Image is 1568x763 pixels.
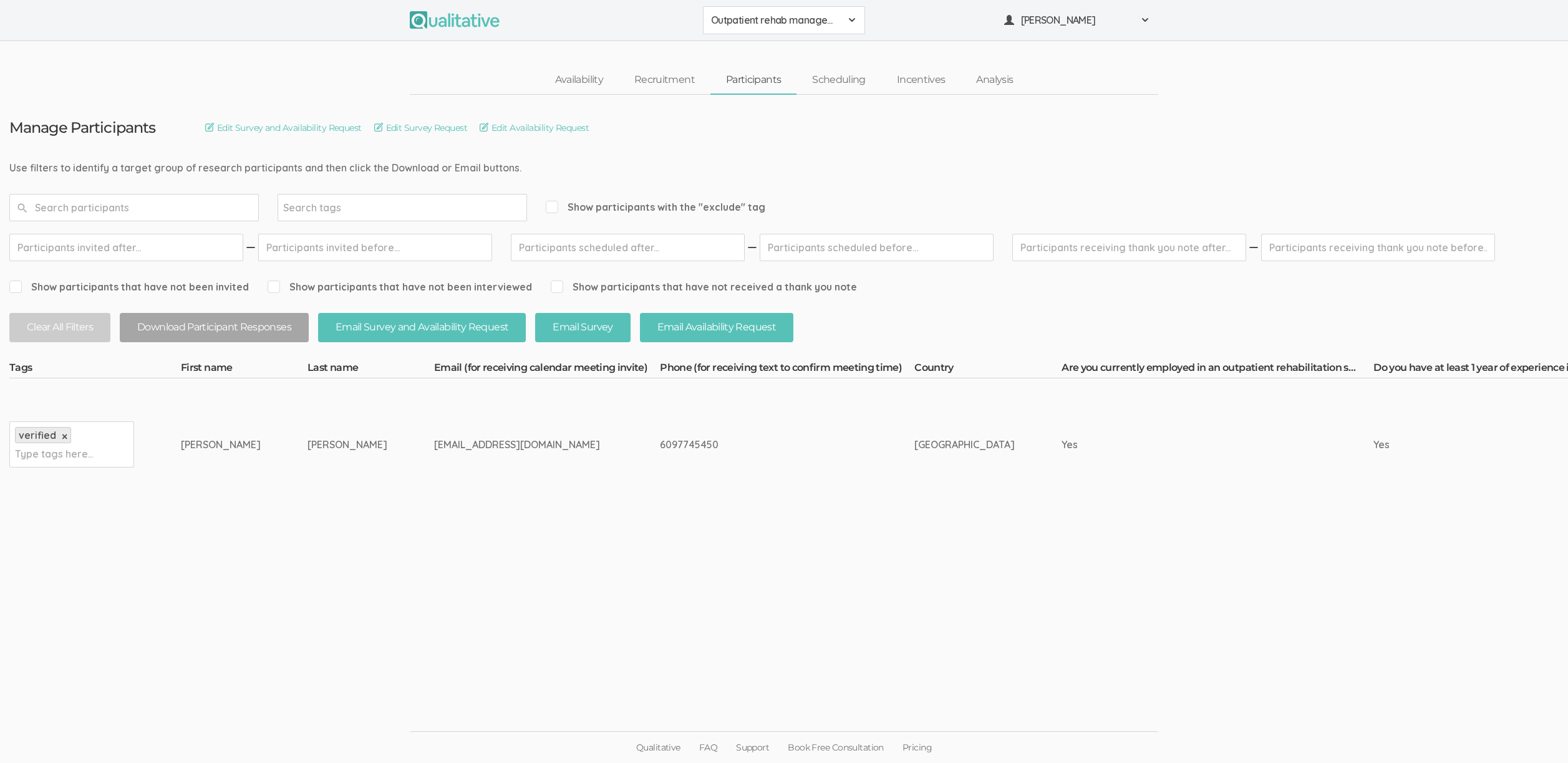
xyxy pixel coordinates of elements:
th: Last name [307,361,434,378]
button: Clear All Filters [9,313,110,342]
input: Participants receiving thank you note after... [1012,234,1246,261]
a: Availability [540,67,619,94]
input: Search tags [283,199,361,216]
div: [PERSON_NAME] [181,438,261,452]
span: Show participants that have not received a thank you note [551,280,857,294]
span: verified [19,429,56,441]
a: FAQ [690,732,727,763]
input: Participants receiving thank you note before... [1261,234,1495,261]
th: First name [181,361,307,378]
input: Search participants [9,194,259,221]
a: Incentives [881,67,961,94]
a: Analysis [961,67,1028,94]
th: Tags [9,361,181,378]
img: dash.svg [746,234,758,261]
button: Email Survey [535,313,630,342]
a: Pricing [893,732,941,763]
div: Yes [1062,438,1327,452]
a: Edit Survey and Availability Request [205,121,362,135]
a: Edit Survey Request [374,121,467,135]
input: Participants invited after... [9,234,243,261]
button: Outpatient rehab management of no shows and cancellations [703,6,865,34]
iframe: Chat Widget [1506,703,1568,763]
h3: Manage Participants [9,120,155,136]
button: Email Availability Request [640,313,793,342]
a: Recruitment [619,67,710,94]
a: Edit Availability Request [480,121,589,135]
span: Show participants that have not been invited [9,280,249,294]
span: Show participants that have not been interviewed [268,280,532,294]
a: Participants [710,67,796,94]
a: Book Free Consultation [778,732,893,763]
a: × [62,431,67,442]
img: dash.svg [244,234,257,261]
span: Outpatient rehab management of no shows and cancellations [711,13,841,27]
th: Country [914,361,1062,378]
input: Participants scheduled after... [511,234,745,261]
button: Download Participant Responses [120,313,309,342]
a: Qualitative [627,732,690,763]
span: [PERSON_NAME] [1021,13,1133,27]
span: Show participants with the "exclude" tag [546,200,765,214]
input: Participants scheduled before... [760,234,994,261]
div: [GEOGRAPHIC_DATA] [914,438,1015,452]
div: 6097745450 [660,438,868,452]
th: Email (for receiving calendar meeting invite) [434,361,660,378]
button: [PERSON_NAME] [996,6,1158,34]
div: [PERSON_NAME] [307,438,387,452]
a: Scheduling [796,67,881,94]
img: Qualitative [410,11,500,29]
input: Type tags here... [15,446,93,462]
a: Support [727,732,778,763]
th: Are you currently employed in an outpatient rehabilitation setting that provides physical therapy... [1062,361,1373,378]
img: dash.svg [1247,234,1260,261]
div: [EMAIL_ADDRESS][DOMAIN_NAME] [434,438,613,452]
button: Email Survey and Availability Request [318,313,526,342]
input: Participants invited before... [258,234,492,261]
th: Phone (for receiving text to confirm meeting time) [660,361,914,378]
